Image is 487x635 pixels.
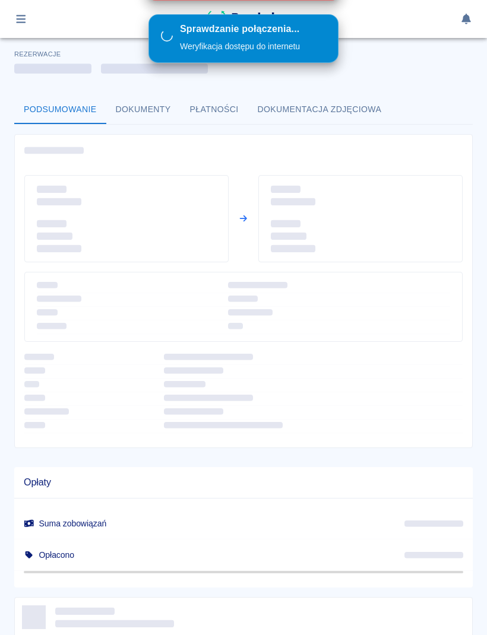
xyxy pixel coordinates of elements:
[24,549,385,561] h6: Opłacono
[180,40,300,53] div: Weryfikacja dostępu do internetu
[106,96,181,124] button: Dokumenty
[207,9,281,29] img: Renthelp logo
[248,96,391,124] button: Dokumentacja zdjęciowa
[181,96,248,124] button: Płatności
[24,477,463,488] span: Opłaty
[14,96,106,124] button: Podsumowanie
[180,23,300,36] div: Sprawdzanie połączenia...
[24,517,385,529] h6: Suma zobowiązań
[14,50,61,58] span: Rezerwacje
